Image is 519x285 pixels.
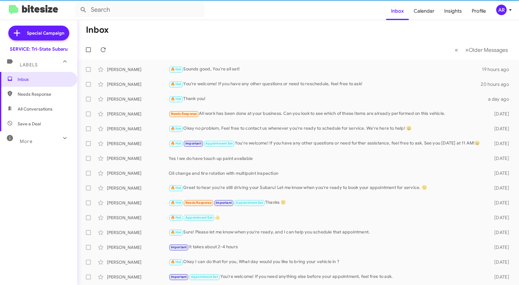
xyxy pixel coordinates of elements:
[169,155,486,161] div: Yes I we do have touch up paint available
[486,185,514,191] div: [DATE]
[386,2,409,20] a: Inbox
[18,91,70,97] span: Needs Response
[169,258,486,266] div: Okay I can do that for you, What day would you like to bring your vehicle in ?
[171,201,181,205] span: 🔥 Hot
[481,81,514,87] div: 20 hours ago
[18,106,53,112] span: All Conversations
[169,66,482,73] div: Sounds good, You're all set!
[107,185,169,191] div: [PERSON_NAME]
[171,216,181,220] span: 🔥 Hot
[27,30,64,36] span: Special Campaign
[169,140,486,147] div: You're welcome! If you have any other questions or need further assistance, feel free to ask. See...
[491,5,512,15] button: AR
[486,274,514,280] div: [DATE]
[462,44,512,56] button: Next
[10,46,68,52] div: SERVICE: Tri-State Subaru
[107,215,169,221] div: [PERSON_NAME]
[216,201,232,205] span: Important
[75,2,205,17] input: Search
[169,184,486,191] div: Great to hear you're still driving your Subaru! Let me know when you're ready to book your appoin...
[486,200,514,206] div: [DATE]
[236,201,263,205] span: Appointment Set
[169,214,486,221] div: 👍
[107,140,169,147] div: [PERSON_NAME]
[191,275,218,279] span: Appointment Set
[469,47,508,53] span: Older Messages
[486,111,514,117] div: [DATE]
[171,186,181,190] span: 🔥 Hot
[486,155,514,161] div: [DATE]
[107,274,169,280] div: [PERSON_NAME]
[169,199,486,206] div: Thanks 🙂
[169,229,486,236] div: Sure! Please let me know when you're ready, and I can help you schedule that appointment.
[486,259,514,265] div: [DATE]
[169,273,486,280] div: You're welcome! If you need anything else before your appointment, feel free to ask.
[107,200,169,206] div: [PERSON_NAME]
[439,2,467,20] a: Insights
[169,244,486,251] div: It takes about 2-4 hours
[486,229,514,236] div: [DATE]
[171,67,181,71] span: 🔥 Hot
[18,76,70,82] span: Inbox
[107,66,169,73] div: [PERSON_NAME]
[171,245,187,249] span: Important
[107,155,169,161] div: [PERSON_NAME]
[205,141,233,145] span: Appointment Set
[185,201,212,205] span: Needs Response
[169,170,486,176] div: Oil change and tire rotation with multipoint inspection
[107,259,169,265] div: [PERSON_NAME]
[409,2,439,20] a: Calendar
[486,126,514,132] div: [DATE]
[8,26,69,40] a: Special Campaign
[18,121,41,127] span: Save a Deal
[482,66,514,73] div: 19 hours ago
[465,46,469,54] span: »
[171,230,181,234] span: 🔥 Hot
[169,81,481,88] div: You're welcome! If you have any other questions or need to reschedule, feel free to ask!
[486,140,514,147] div: [DATE]
[467,2,491,20] a: Profile
[451,44,512,56] nav: Page navigation example
[171,141,181,145] span: 🔥 Hot
[107,81,169,87] div: [PERSON_NAME]
[107,229,169,236] div: [PERSON_NAME]
[171,82,181,86] span: 🔥 Hot
[107,244,169,250] div: [PERSON_NAME]
[185,216,213,220] span: Appointment Set
[107,170,169,176] div: [PERSON_NAME]
[171,112,197,116] span: Needs Response
[451,44,462,56] button: Previous
[20,62,38,68] span: Labels
[486,215,514,221] div: [DATE]
[20,139,32,144] span: More
[171,127,181,131] span: 🔥 Hot
[169,95,486,103] div: Thank you!
[496,5,507,15] div: AR
[107,96,169,102] div: [PERSON_NAME]
[86,25,109,35] h1: Inbox
[107,126,169,132] div: [PERSON_NAME]
[171,97,181,101] span: 🔥 Hot
[486,96,514,102] div: a day ago
[107,111,169,117] div: [PERSON_NAME]
[169,110,486,117] div: All work has been done at your business. Can you look to see which of these items are already per...
[171,260,181,264] span: 🔥 Hot
[169,125,486,132] div: Okay no problem, Feel free to contact us whenever you're ready to schedule for service. We're her...
[486,244,514,250] div: [DATE]
[171,275,187,279] span: Important
[185,141,201,145] span: Important
[455,46,458,54] span: «
[486,170,514,176] div: [DATE]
